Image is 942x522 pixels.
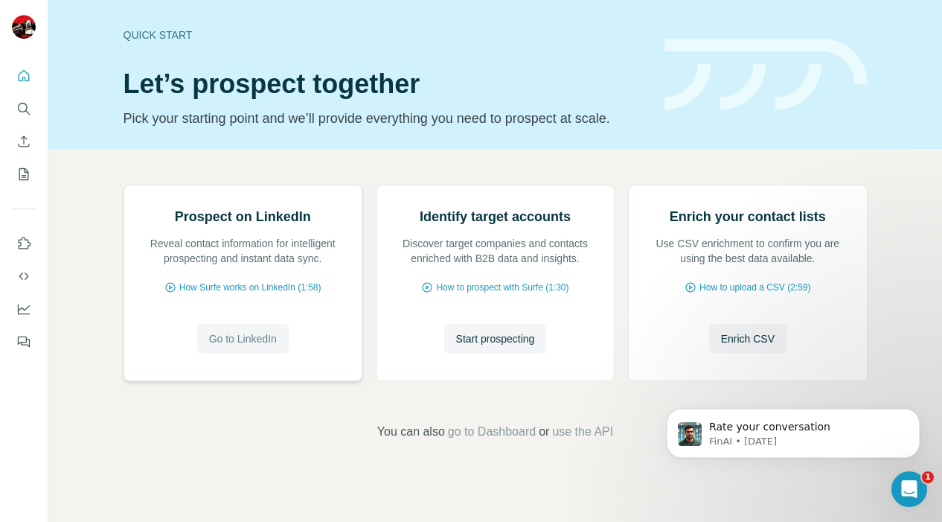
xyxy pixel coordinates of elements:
[436,281,568,294] span: How to prospect with Surfe (1:30)
[552,423,613,441] button: use the API
[139,236,347,266] p: Reveal contact information for intelligent prospecting and instant data sync.
[664,39,868,111] img: banner
[124,69,647,99] h1: Let’s prospect together
[420,206,571,227] h2: Identify target accounts
[670,206,826,227] h2: Enrich your contact lists
[699,281,810,294] span: How to upload a CSV (2:59)
[377,423,445,441] span: You can also
[12,63,36,89] button: Quick start
[721,331,775,346] span: Enrich CSV
[124,28,647,42] div: Quick start
[175,206,311,227] h2: Prospect on LinkedIn
[124,108,647,129] p: Pick your starting point and we’ll provide everything you need to prospect at scale.
[644,378,942,482] iframe: Intercom notifications message
[922,471,934,483] span: 1
[197,324,289,354] button: Go to LinkedIn
[539,423,549,441] span: or
[209,331,277,346] span: Go to LinkedIn
[644,236,851,266] p: Use CSV enrichment to confirm you are using the best data available.
[448,423,536,441] button: go to Dashboard
[12,95,36,122] button: Search
[12,230,36,257] button: Use Surfe on LinkedIn
[12,161,36,188] button: My lists
[179,281,321,294] span: How Surfe works on LinkedIn (1:58)
[12,328,36,355] button: Feedback
[709,324,786,354] button: Enrich CSV
[12,296,36,322] button: Dashboard
[391,236,599,266] p: Discover target companies and contacts enriched with B2B data and insights.
[456,331,535,346] span: Start prospecting
[12,128,36,155] button: Enrich CSV
[12,263,36,290] button: Use Surfe API
[891,471,927,507] iframe: Intercom live chat
[444,324,547,354] button: Start prospecting
[12,15,36,39] img: Avatar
